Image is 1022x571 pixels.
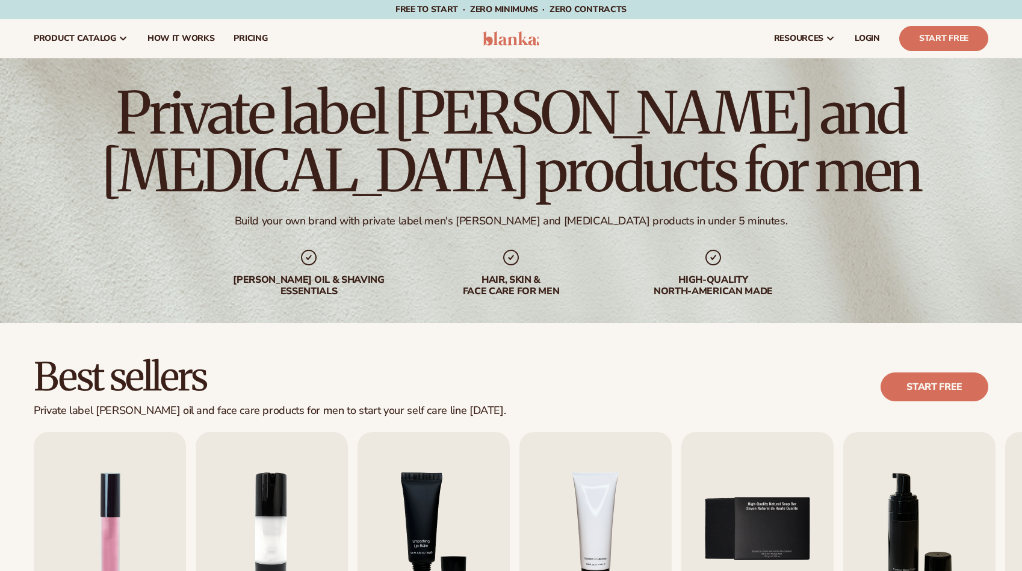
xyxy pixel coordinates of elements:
a: pricing [224,19,277,58]
a: Start free [881,372,988,401]
h1: Private label [PERSON_NAME] and [MEDICAL_DATA] products for men [34,84,988,200]
div: hair, skin & face care for men [434,274,588,297]
img: logo [483,31,540,46]
span: resources [774,34,823,43]
a: resources [764,19,845,58]
a: Start Free [899,26,988,51]
span: pricing [234,34,267,43]
h2: Best sellers [34,357,506,397]
a: product catalog [24,19,138,58]
div: High-quality North-american made [636,274,790,297]
div: [PERSON_NAME] oil & shaving essentials [232,274,386,297]
a: How It Works [138,19,225,58]
a: LOGIN [845,19,890,58]
span: product catalog [34,34,116,43]
span: How It Works [147,34,215,43]
span: LOGIN [855,34,880,43]
span: Free to start · ZERO minimums · ZERO contracts [395,4,627,15]
div: Private label [PERSON_NAME] oil and face care products for men to start your self care line [DATE]. [34,404,506,418]
div: Build your own brand with private label men's [PERSON_NAME] and [MEDICAL_DATA] products in under ... [235,214,787,228]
